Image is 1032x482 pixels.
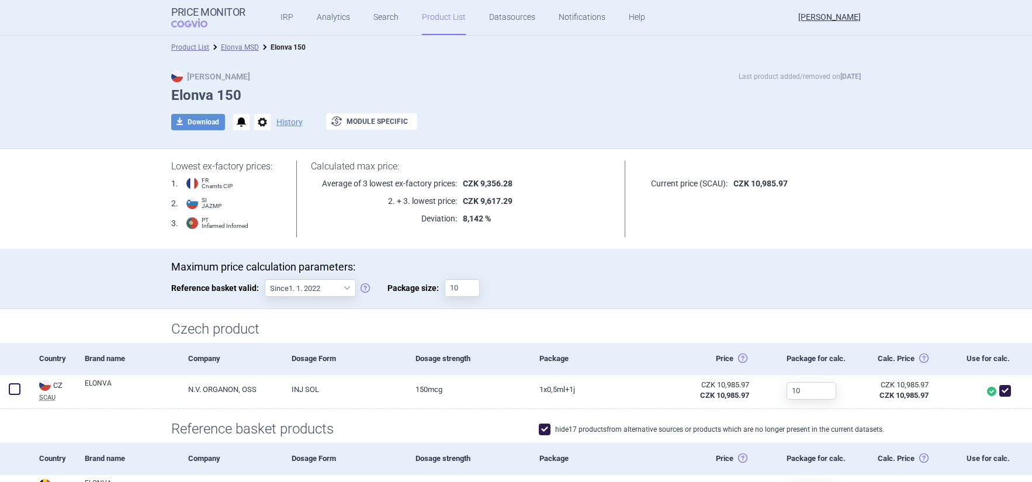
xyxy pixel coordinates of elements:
[276,118,303,126] button: History
[171,321,861,338] h1: Czech product
[171,43,209,51] a: Product List
[171,18,224,27] span: COGVIO
[186,217,198,229] img: Portugal
[861,375,944,405] a: CZK 10,985.97CZK 10,985.97
[171,178,178,189] span: 1 .
[654,343,778,374] div: Price
[879,391,929,400] strong: CZK 10,985.97
[171,72,250,81] strong: [PERSON_NAME]
[654,443,778,474] div: Price
[463,179,512,188] strong: CZK 9,356.28
[30,343,76,374] div: Country
[326,113,417,130] button: Module specific
[39,394,76,401] abbr: SCAU
[311,213,457,224] p: Deviation:
[171,279,265,297] span: Reference basket valid:
[663,380,749,401] abbr: Česko ex-factory
[531,375,654,404] a: 1X0,5ML+1J
[202,178,233,189] span: FR Cnamts CIP
[171,114,225,130] button: Download
[311,178,457,189] p: Average of 3 lowest ex-factory prices:
[76,343,179,374] div: Brand name
[39,379,51,391] img: Czech Republic
[663,380,749,390] div: CZK 10,985.97
[271,43,306,51] strong: Elonva 150
[531,343,654,374] div: Package
[179,375,283,404] a: N.V. ORGANON, OSS
[861,443,944,474] div: Calc. Price
[171,421,861,438] h1: Reference basket products
[76,443,179,474] div: Brand name
[531,443,654,474] div: Package
[943,443,1016,474] div: Use for calc.
[283,375,407,404] a: INJ SOL
[171,6,245,29] a: Price MonitorCOGVIO
[539,424,884,435] label: hide 17 products from alternative sources or products which are no longer present in the current ...
[739,71,861,82] p: Last product added/removed on
[463,214,491,223] strong: 8,142 %
[179,343,283,374] div: Company
[407,443,531,474] div: Dosage strength
[700,391,749,400] strong: CZK 10,985.97
[30,443,76,474] div: Country
[209,41,259,53] li: Elonva MSD
[202,197,221,209] span: SI JAZMP
[778,343,860,374] div: Package for calc.
[407,375,531,404] a: 150MCG
[283,443,407,474] div: Dosage Form
[171,197,178,209] span: 2 .
[171,261,861,273] p: Maximum price calculation parameters:
[861,343,944,374] div: Calc. Price
[171,6,245,18] strong: Price Monitor
[171,87,861,104] h1: Elonva 150
[733,179,788,188] strong: CZK 10,985.97
[171,161,282,172] h1: Lowest ex-factory prices:
[311,161,611,172] h1: Calculated max price:
[171,217,178,229] span: 3 .
[283,343,407,374] div: Dosage Form
[445,279,480,297] input: Package size:
[39,379,76,392] div: CZ
[186,178,198,189] img: France
[463,196,512,206] strong: CZK 9,617.29
[787,382,836,400] input: 10
[171,41,209,53] li: Product List
[171,71,183,82] img: CZ
[840,72,861,81] strong: [DATE]
[85,378,179,399] a: ELONVA
[778,443,860,474] div: Package for calc.
[221,43,259,51] a: Elonva MSD
[870,380,929,390] div: CZK 10,985.97
[640,178,728,189] p: Current price (SCAU):
[407,343,531,374] div: Dosage strength
[186,197,198,209] img: Slovenia
[387,279,445,297] span: Package size:
[943,343,1016,374] div: Use for calc.
[202,217,248,229] span: PT Infarmed Infomed
[179,443,283,474] div: Company
[265,279,356,297] select: Reference basket valid:
[311,195,457,207] p: 2. + 3. lowest price:
[259,41,306,53] li: Elonva 150
[30,378,76,401] a: CZCZSCAU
